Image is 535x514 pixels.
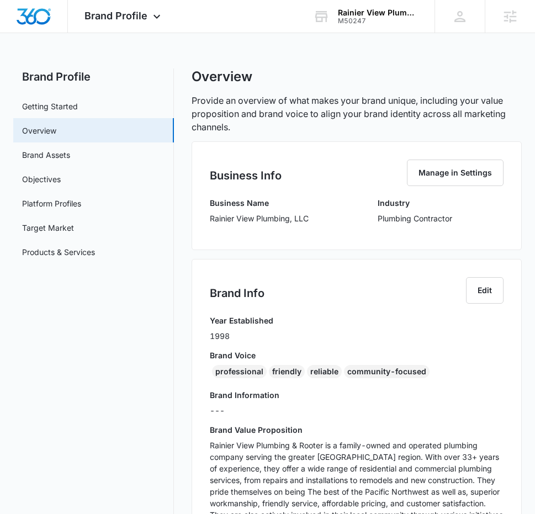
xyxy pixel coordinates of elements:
[22,222,74,234] a: Target Market
[13,68,174,85] h2: Brand Profile
[466,277,504,304] button: Edit
[210,405,504,416] p: ---
[210,330,273,342] p: 1998
[22,246,95,258] a: Products & Services
[210,197,309,209] h3: Business Name
[378,197,452,209] h3: Industry
[210,349,504,361] h3: Brand Voice
[210,389,504,401] h3: Brand Information
[210,285,264,301] h2: Brand Info
[338,17,419,25] div: account id
[84,10,147,22] span: Brand Profile
[338,8,419,17] div: account name
[210,213,309,224] p: Rainier View Plumbing, LLC
[269,365,305,378] div: friendly
[22,173,61,185] a: Objectives
[210,315,273,326] h3: Year Established
[344,365,430,378] div: community-focused
[307,365,342,378] div: reliable
[407,160,504,186] button: Manage in Settings
[192,94,522,134] p: Provide an overview of what makes your brand unique, including your value proposition and brand v...
[212,365,267,378] div: professional
[210,424,504,436] h3: Brand Value Proposition
[22,198,81,209] a: Platform Profiles
[378,213,452,224] p: Plumbing Contractor
[22,149,70,161] a: Brand Assets
[192,68,252,85] h1: Overview
[22,125,56,136] a: Overview
[22,100,78,112] a: Getting Started
[210,167,282,184] h2: Business Info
